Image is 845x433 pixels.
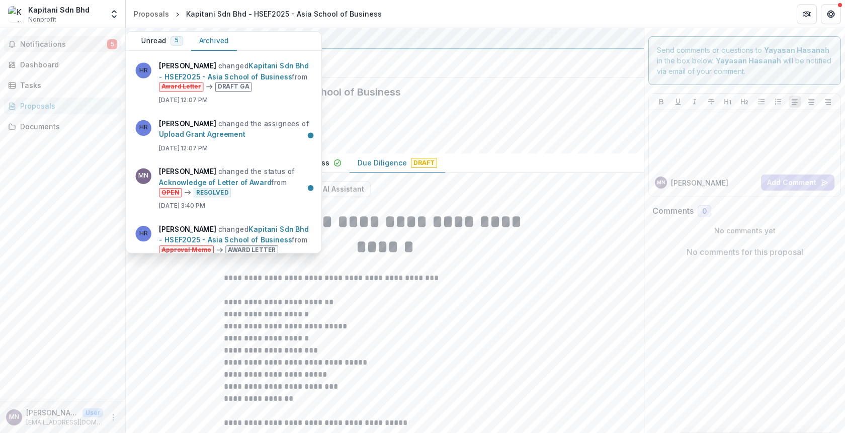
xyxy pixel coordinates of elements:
a: Tasks [4,77,121,94]
div: Send comments or questions to in the box below. will be notified via email of your comment. [648,36,841,85]
span: 5 [107,39,117,49]
p: changed from [159,61,311,92]
p: changed the status of from [159,166,311,197]
h2: Kapitani Sdn Bhd - HSEF2025 - Asia School of Business [134,86,620,98]
button: Archived [191,32,237,51]
button: Underline [672,96,684,108]
button: Align Right [822,96,834,108]
strong: Yayasan Hasanah [764,46,829,54]
img: Kapitani Sdn Bhd [8,6,24,22]
button: Ordered List [772,96,784,108]
a: Acknowledge of Letter of Award [159,178,271,187]
p: [PERSON_NAME] [26,407,78,418]
button: Bold [655,96,667,108]
button: Heading 1 [722,96,734,108]
a: Proposals [4,98,121,114]
button: Italicize [689,96,701,108]
span: Draft [411,158,437,168]
strong: Yayasan Hasanah [716,56,781,65]
span: 0 [702,207,707,216]
span: 5 [175,37,179,44]
a: Upload Grant Agreement [159,130,245,138]
a: Documents [4,118,121,135]
button: Get Help [821,4,841,24]
p: [EMAIL_ADDRESS][DOMAIN_NAME] [26,418,103,427]
button: AI Assistant [304,181,371,197]
p: No comments for this proposal [687,246,803,258]
nav: breadcrumb [130,7,386,21]
button: Align Center [805,96,817,108]
button: Notifications5 [4,36,121,52]
a: Dashboard [4,56,121,73]
div: Yayasan Hasanah [134,32,636,44]
p: Due Diligence [358,157,407,168]
h2: Comments [652,206,694,216]
div: Kapitani Sdn Bhd - HSEF2025 - Asia School of Business [186,9,382,19]
p: [PERSON_NAME] [671,178,728,188]
div: Kapitani Sdn Bhd [28,5,90,15]
button: More [107,411,119,423]
span: Notifications [20,40,107,49]
a: Kapitani Sdn Bhd - HSEF2025 - Asia School of Business [159,62,308,81]
button: Unread [134,32,191,51]
button: Heading 2 [738,96,750,108]
button: Add Comment [761,175,834,191]
button: Bullet List [755,96,768,108]
button: Partners [797,4,817,24]
div: Documents [20,121,113,132]
div: Proposals [20,101,113,111]
div: Mohd Nazrul Hazeri Bin Nazirmuddin [657,180,665,185]
div: Tasks [20,80,113,91]
p: changed the assignees of [159,118,311,140]
span: Nonprofit [28,15,56,24]
button: Strike [705,96,717,108]
div: Dashboard [20,59,113,70]
button: Open entity switcher [107,4,121,24]
a: Proposals [130,7,173,21]
p: User [82,408,103,417]
div: Mohd Nazrul Hazeri Bin Nazirmuddin [9,414,19,420]
a: Kapitani Sdn Bhd - HSEF2025 - Asia School of Business [159,225,308,244]
p: changed from [159,224,311,254]
p: No comments yet [652,225,837,236]
button: Align Left [789,96,801,108]
div: Proposals [134,9,169,19]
